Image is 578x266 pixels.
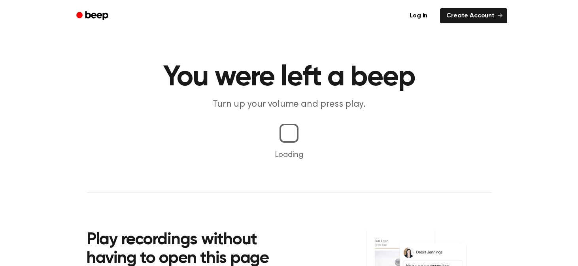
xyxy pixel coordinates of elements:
p: Turn up your volume and press play. [137,98,441,111]
a: Beep [71,8,115,24]
a: Log in [402,7,435,25]
a: Create Account [440,8,507,23]
h1: You were left a beep [87,63,491,92]
p: Loading [9,149,569,161]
